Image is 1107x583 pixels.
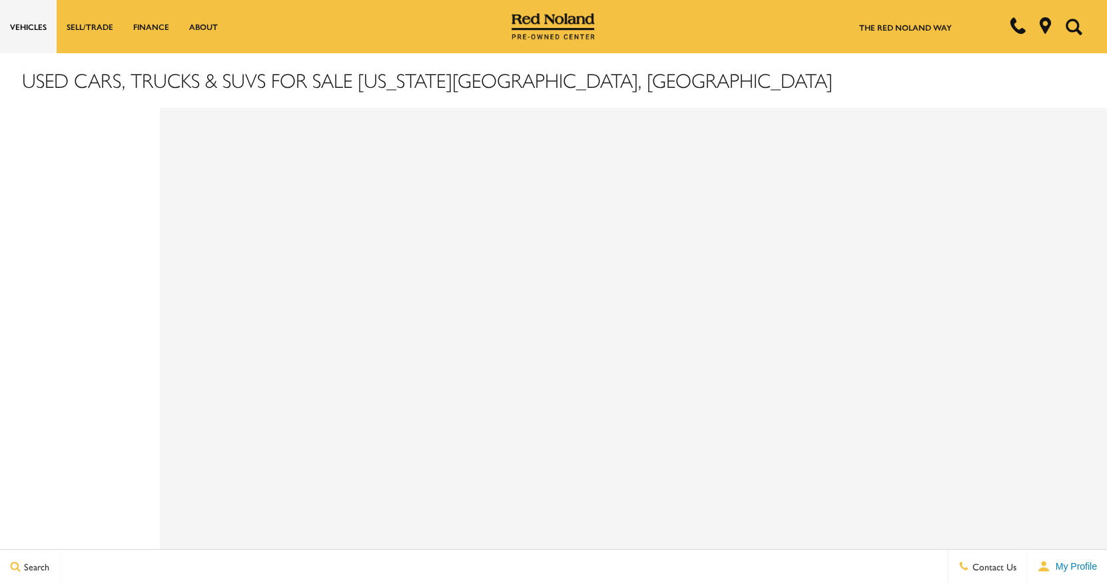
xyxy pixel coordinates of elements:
[1050,561,1097,572] span: My Profile
[969,560,1016,573] span: Contact Us
[512,13,595,40] img: Red Noland Pre-Owned
[1027,550,1107,583] button: user-profile-menu
[21,560,49,573] span: Search
[1060,1,1087,53] button: Open the search field
[859,21,952,33] a: The Red Noland Way
[512,18,595,31] a: Red Noland Pre-Owned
